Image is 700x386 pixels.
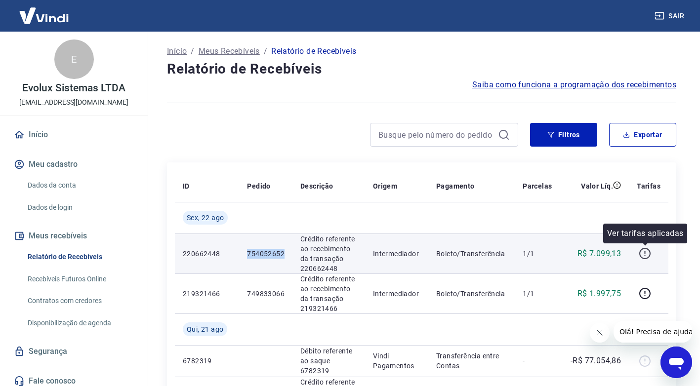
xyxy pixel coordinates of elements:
[191,45,194,57] p: /
[609,123,676,147] button: Exportar
[12,124,136,146] a: Início
[590,323,610,343] iframe: Fechar mensagem
[436,181,475,191] p: Pagamento
[24,291,136,311] a: Contratos com credores
[12,341,136,362] a: Segurança
[19,97,128,108] p: [EMAIL_ADDRESS][DOMAIN_NAME]
[523,356,552,366] p: -
[12,154,136,175] button: Meu cadastro
[436,249,507,259] p: Boleto/Transferência
[577,248,621,260] p: R$ 7.099,13
[523,289,552,299] p: 1/1
[660,347,692,378] iframe: Botão para abrir a janela de mensagens
[637,181,660,191] p: Tarifas
[530,123,597,147] button: Filtros
[183,289,231,299] p: 219321466
[653,7,688,25] button: Sair
[167,59,676,79] h4: Relatório de Recebíveis
[577,288,621,300] p: R$ 1.997,75
[24,247,136,267] a: Relatório de Recebíveis
[12,225,136,247] button: Meus recebíveis
[54,39,94,79] div: E
[300,346,357,376] p: Débito referente ao saque 6782319
[436,289,507,299] p: Boleto/Transferência
[300,274,357,313] p: Crédito referente ao recebimento da transação 219321466
[24,269,136,289] a: Recebíveis Futuros Online
[523,249,552,259] p: 1/1
[183,356,231,366] p: 6782319
[6,7,83,15] span: Olá! Precisa de ajuda?
[523,181,552,191] p: Parcelas
[271,45,356,57] p: Relatório de Recebíveis
[187,324,223,334] span: Qui, 21 ago
[183,181,190,191] p: ID
[607,228,683,239] p: Ver tarifas aplicadas
[300,181,333,191] p: Descrição
[472,79,676,91] a: Saiba como funciona a programação dos recebimentos
[199,45,260,57] a: Meus Recebíveis
[247,249,285,259] p: 754052652
[373,181,397,191] p: Origem
[581,181,613,191] p: Valor Líq.
[24,313,136,333] a: Disponibilização de agenda
[571,355,621,367] p: -R$ 77.054,86
[187,213,224,223] span: Sex, 22 ago
[22,83,125,93] p: Evolux Sistemas LTDA
[373,249,420,259] p: Intermediador
[614,321,692,343] iframe: Mensagem da empresa
[436,351,507,371] p: Transferência entre Contas
[247,181,270,191] p: Pedido
[24,175,136,195] a: Dados da conta
[373,351,420,371] p: Vindi Pagamentos
[373,289,420,299] p: Intermediador
[183,249,231,259] p: 220662448
[167,45,187,57] a: Início
[300,234,357,273] p: Crédito referente ao recebimento da transação 220662448
[24,197,136,218] a: Dados de login
[264,45,267,57] p: /
[378,127,494,142] input: Busque pelo número do pedido
[247,289,285,299] p: 749833066
[12,0,76,31] img: Vindi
